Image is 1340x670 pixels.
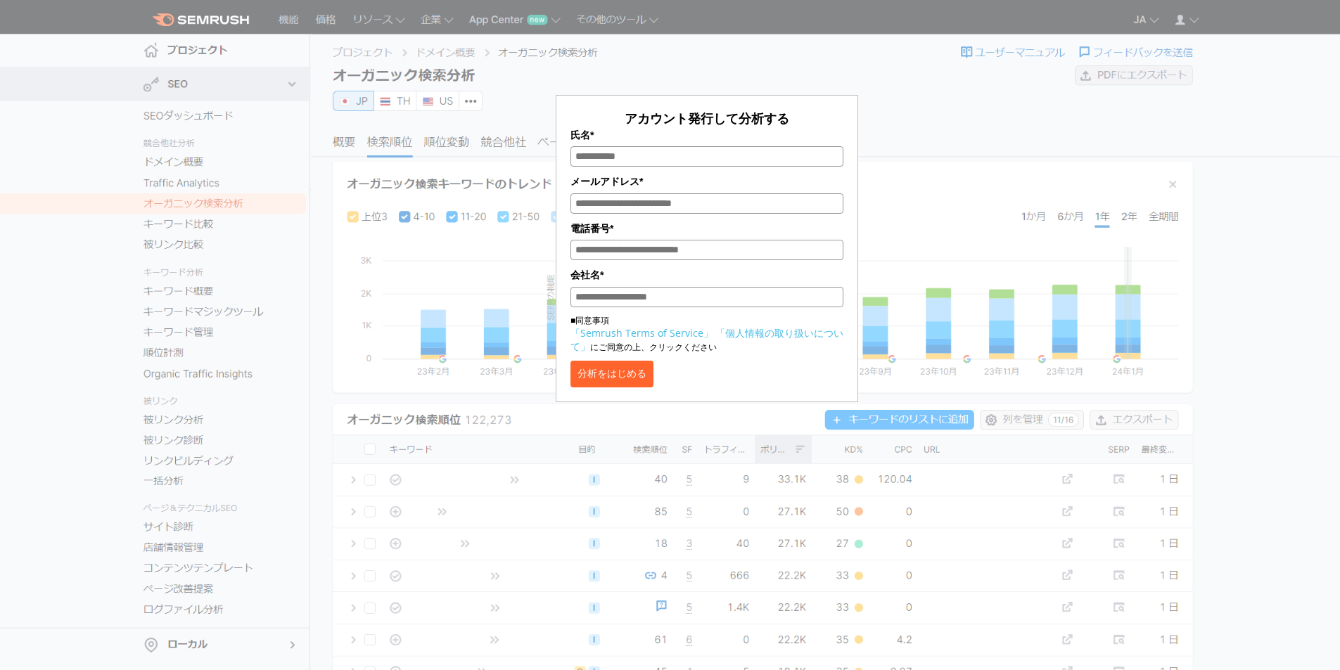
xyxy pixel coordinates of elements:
a: 「個人情報の取り扱いについて」 [570,326,843,353]
p: ■同意事項 にご同意の上、クリックください [570,314,843,354]
label: メールアドレス* [570,174,843,189]
label: 電話番号* [570,221,843,236]
button: 分析をはじめる [570,361,653,387]
span: アカウント発行して分析する [625,110,789,127]
a: 「Semrush Terms of Service」 [570,326,713,340]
